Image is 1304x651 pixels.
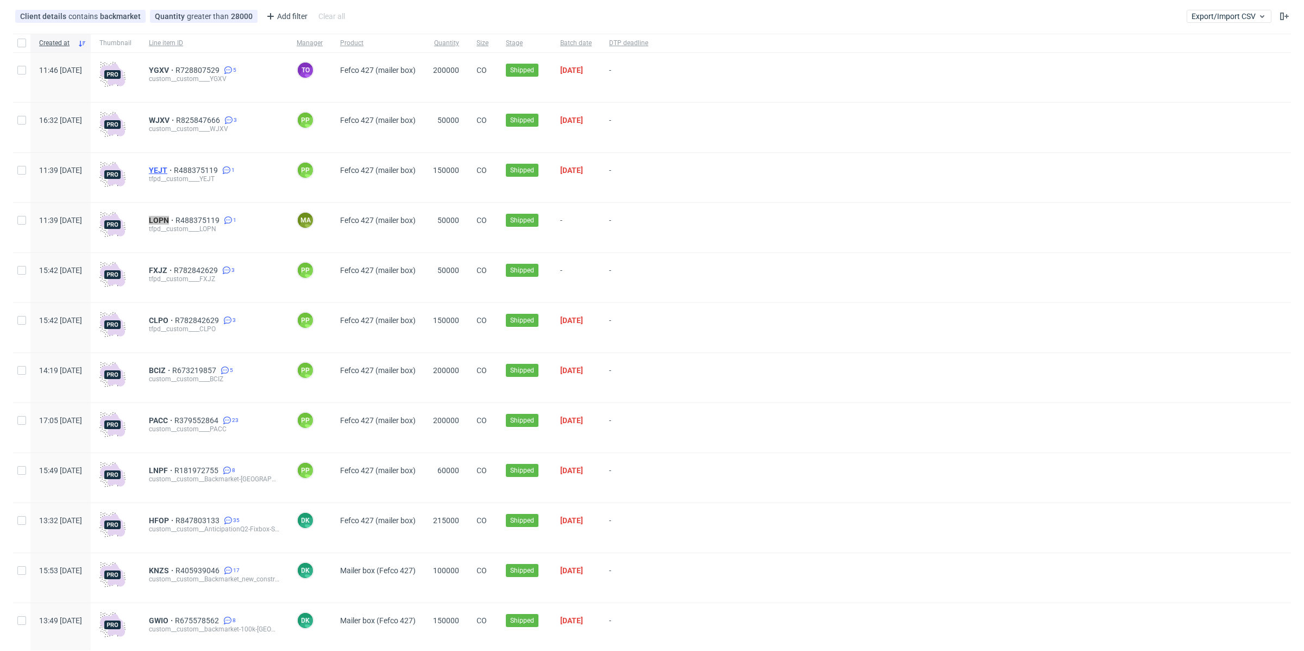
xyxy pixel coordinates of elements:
[175,616,221,625] a: R675578562
[175,516,222,525] span: R847803133
[234,116,237,125] span: 3
[477,166,487,175] span: CO
[175,66,222,75] a: R728807529
[176,116,222,125] a: R825847666
[437,216,459,225] span: 50000
[510,165,534,175] span: Shipped
[298,413,313,428] figcaption: PP
[433,566,459,575] span: 100000
[172,366,218,375] a: R673219857
[221,616,236,625] a: 8
[149,225,279,233] div: tfpd__custom____LOPN
[298,513,313,528] figcaption: DK
[560,466,583,475] span: [DATE]
[340,616,416,625] span: Mailer box (Fefco 427)
[232,416,239,425] span: 23
[231,12,253,21] div: 28000
[155,12,187,21] span: Quantity
[149,575,279,584] div: custom__custom__Backmarket_new_construction_smartphone__KNZS
[340,466,416,475] span: Fefco 427 (mailer box)
[39,216,82,225] span: 11:39 [DATE]
[39,466,82,475] span: 15:49 [DATE]
[560,566,583,575] span: [DATE]
[99,462,126,488] img: pro-icon.017ec5509f39f3e742e3.png
[175,216,222,225] a: R488375119
[174,266,220,275] span: R782842629
[609,66,648,89] span: -
[100,12,141,21] div: backmarket
[39,39,73,48] span: Created at
[437,116,459,125] span: 50000
[477,466,487,475] span: CO
[149,566,175,575] a: KNZS
[175,316,221,325] span: R782842629
[298,113,313,128] figcaption: PP
[99,312,126,338] img: pro-icon.017ec5509f39f3e742e3.png
[149,366,172,375] a: BCIZ
[609,39,648,48] span: DTP deadline
[39,116,82,125] span: 16:32 [DATE]
[510,65,534,75] span: Shipped
[1187,10,1271,23] button: Export/Import CSV
[340,39,416,48] span: Product
[174,416,221,425] a: R379552864
[298,263,313,278] figcaption: PP
[174,466,221,475] span: R181972755
[149,216,175,225] a: LOPN
[560,516,583,525] span: [DATE]
[433,516,459,525] span: 215000
[560,266,592,289] span: -
[149,375,279,383] div: custom__custom____BCIZ
[149,616,175,625] span: GWIO
[477,516,487,525] span: CO
[298,63,313,78] figcaption: to
[477,39,488,48] span: Size
[149,66,175,75] a: YGXV
[99,362,126,388] img: pro-icon.017ec5509f39f3e742e3.png
[297,39,323,48] span: Manager
[222,116,237,125] a: 3
[340,316,416,325] span: Fefco 427 (mailer box)
[510,566,534,575] span: Shipped
[233,216,236,225] span: 1
[560,616,583,625] span: [DATE]
[222,566,240,575] a: 17
[340,216,416,225] span: Fefco 427 (mailer box)
[222,66,236,75] a: 5
[149,175,279,183] div: tfpd__custom____YEJT
[149,416,174,425] span: PACC
[298,213,313,228] figcaption: ma
[262,8,310,25] div: Add filter
[231,166,235,175] span: 1
[560,316,583,325] span: [DATE]
[99,61,126,88] img: pro-icon.017ec5509f39f3e742e3.png
[39,416,82,425] span: 17:05 [DATE]
[20,12,68,21] span: Client details
[39,516,82,525] span: 13:32 [DATE]
[340,366,416,375] span: Fefco 427 (mailer box)
[233,316,236,325] span: 3
[187,12,231,21] span: greater than
[233,516,240,525] span: 35
[609,616,648,640] span: -
[220,166,235,175] a: 1
[477,366,487,375] span: CO
[560,416,583,425] span: [DATE]
[298,313,313,328] figcaption: PP
[68,12,100,21] span: contains
[298,613,313,628] figcaption: DK
[39,366,82,375] span: 14:19 [DATE]
[39,266,82,275] span: 15:42 [DATE]
[99,412,126,438] img: pro-icon.017ec5509f39f3e742e3.png
[149,266,174,275] a: FXJZ
[149,525,279,534] div: custom__custom__AnticipationQ2-Fixbox-Smartphone-Backmarket__HFOP
[39,566,82,575] span: 15:53 [DATE]
[99,562,126,588] img: pro-icon.017ec5509f39f3e742e3.png
[609,266,648,289] span: -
